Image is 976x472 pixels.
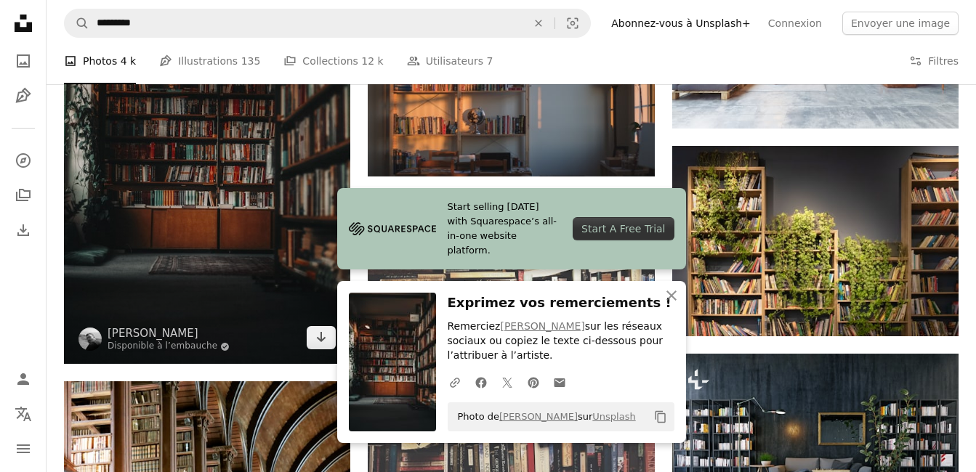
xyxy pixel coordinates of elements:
img: file-1705255347840-230a6ab5bca9image [349,218,436,240]
a: Accueil — Unsplash [9,9,38,41]
a: Utilisateurs 7 [407,38,493,84]
img: quatre étagères en bois brun avec des livres [672,146,959,337]
a: Historique de téléchargement [9,216,38,245]
span: Start selling [DATE] with Squarespace’s all-in-one website platform. [448,200,562,258]
p: Remerciez sur les réseaux sociaux ou copiez le texte ci-dessous pour l’attribuer à l’artiste. [448,320,674,363]
span: 135 [241,53,261,69]
a: [PERSON_NAME] [499,411,578,422]
button: Recherche de visuels [555,9,590,37]
button: Envoyer une image [842,12,959,35]
a: Partager par mail [547,367,573,396]
a: Partagez-leFacebook [468,367,494,396]
form: Rechercher des visuels sur tout le site [64,9,591,38]
button: Langue [9,399,38,428]
a: Connexion [759,12,831,35]
a: Partagez-leTwitter [494,367,520,396]
a: salon moderne. Design d’intérieur scandinave. Concept de rendu 3D [672,434,959,447]
a: quatre étagères en bois brun avec des livres [672,234,959,247]
a: Bibliothèque double en bois marron [368,75,654,88]
div: Start A Free Trial [573,217,674,240]
a: Partagez-lePinterest [520,367,547,396]
a: Télécharger [307,326,336,349]
a: Unsplash [592,411,635,422]
a: [PERSON_NAME] [108,326,230,341]
img: Accéder au profil de Mohammadreza Charkhgard [78,327,102,351]
span: 12 k [361,53,383,69]
a: Explorer [9,146,38,175]
a: Disponible à l’embauche [108,341,230,352]
a: Abonnez-vous à Unsplash+ [602,12,759,35]
span: 7 [487,53,493,69]
button: Copier dans le presse-papier [648,404,673,429]
a: Start selling [DATE] with Squarespace’s all-in-one website platform.Start A Free Trial [337,188,686,269]
a: Collections [9,181,38,210]
a: Connexion / S’inscrire [9,365,38,394]
h3: Exprimez vos remerciements ! [448,293,674,314]
a: une étagère remplie de beaucoup de livres à côté d’une fenêtre [64,142,350,155]
a: Collections 12 k [283,38,383,84]
a: Photos [9,46,38,76]
button: Effacer [523,9,554,37]
button: Menu [9,434,38,463]
button: Filtres [909,38,959,84]
a: [PERSON_NAME] [500,320,584,332]
a: Illustrations [9,81,38,110]
a: Illustrations 135 [159,38,260,84]
span: Photo de sur [451,405,636,428]
button: Rechercher sur Unsplash [65,9,89,37]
